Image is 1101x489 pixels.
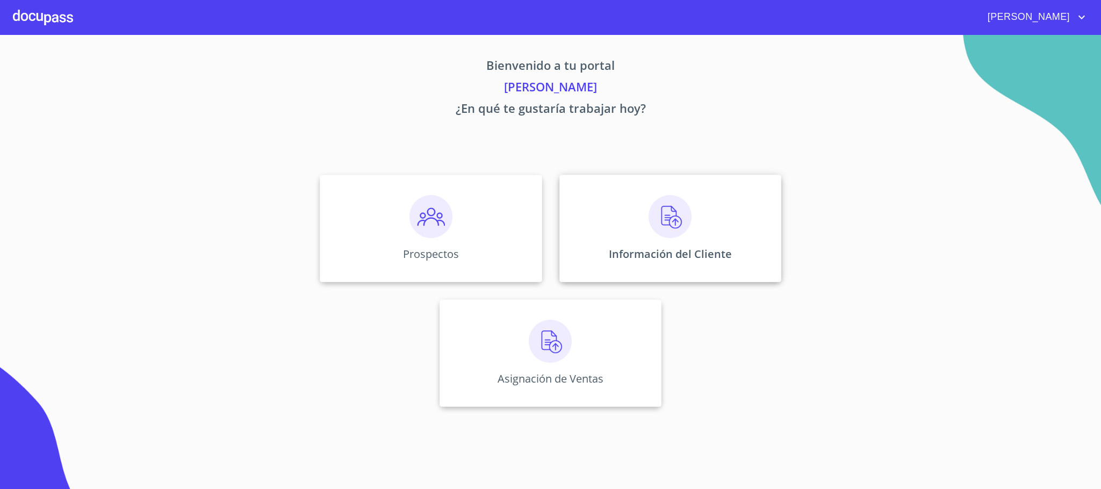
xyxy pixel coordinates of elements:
img: prospectos.png [409,195,452,238]
img: carga.png [649,195,692,238]
p: [PERSON_NAME] [220,78,882,99]
p: Asignación de Ventas [498,371,603,386]
p: Prospectos [403,247,459,261]
button: account of current user [980,9,1088,26]
img: carga.png [529,320,572,363]
p: Información del Cliente [609,247,732,261]
p: Bienvenido a tu portal [220,56,882,78]
span: [PERSON_NAME] [980,9,1075,26]
p: ¿En qué te gustaría trabajar hoy? [220,99,882,121]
